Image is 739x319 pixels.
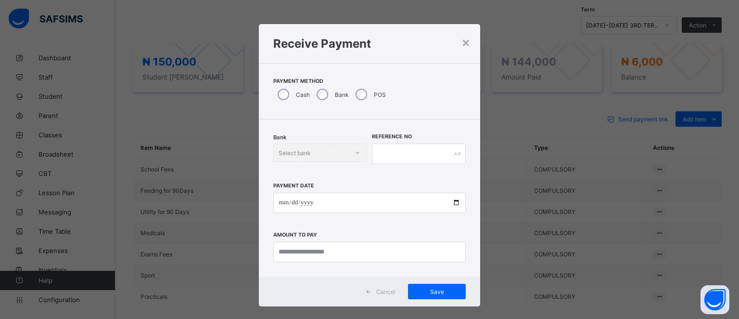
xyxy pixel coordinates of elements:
span: Save [415,288,459,295]
div: × [461,34,471,50]
span: Payment Method [273,78,466,84]
label: Cash [296,91,310,98]
label: Amount to pay [273,232,317,238]
span: Bank [273,134,286,141]
label: Bank [335,91,349,98]
h1: Receive Payment [273,37,466,51]
label: POS [374,91,386,98]
label: Payment Date [273,183,314,189]
label: Reference No [372,133,412,140]
button: Open asap [701,285,729,314]
span: Cancel [376,288,395,295]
